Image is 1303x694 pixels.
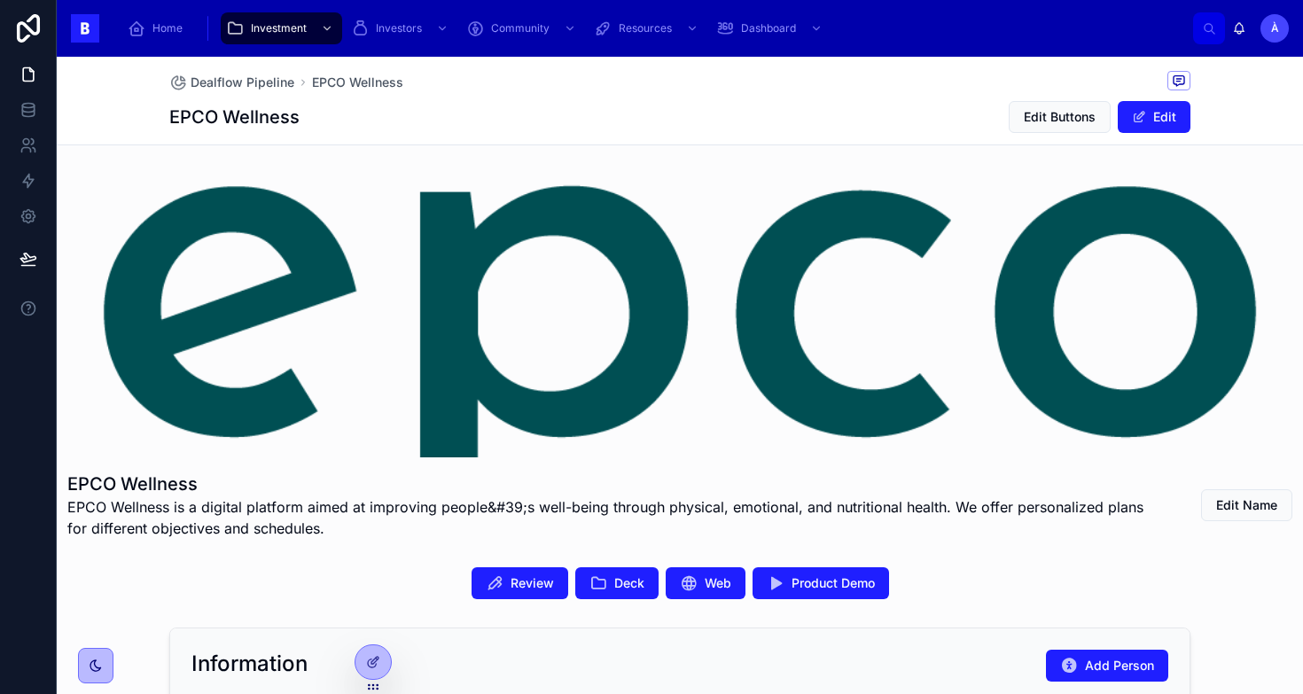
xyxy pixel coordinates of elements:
[491,21,550,35] span: Community
[67,496,1159,539] span: EPCO Wellness is a digital platform aimed at improving people&#39;s well-being through physical, ...
[71,14,99,43] img: App logo
[711,12,831,44] a: Dashboard
[511,574,554,592] span: Review
[1046,650,1168,682] button: Add Person
[191,74,294,91] span: Dealflow Pipeline
[221,12,342,44] a: Investment
[169,74,294,91] a: Dealflow Pipeline
[589,12,707,44] a: Resources
[472,567,568,599] button: Review
[741,21,796,35] span: Dashboard
[1024,108,1096,126] span: Edit Buttons
[461,12,585,44] a: Community
[792,574,875,592] span: Product Demo
[753,567,889,599] button: Product Demo
[614,574,644,592] span: Deck
[1085,657,1154,675] span: Add Person
[619,21,672,35] span: Resources
[169,105,300,129] h1: EPCO Wellness
[1009,101,1111,133] button: Edit Buttons
[1216,496,1277,514] span: Edit Name
[191,650,308,678] h2: Information
[346,12,457,44] a: Investors
[1201,489,1292,521] button: Edit Name
[312,74,403,91] a: EPCO Wellness
[67,472,1159,496] h1: EPCO Wellness
[122,12,195,44] a: Home
[152,21,183,35] span: Home
[705,574,731,592] span: Web
[1118,101,1190,133] button: Edit
[251,21,307,35] span: Investment
[113,9,1193,48] div: scrollable content
[1271,21,1279,35] span: À
[575,567,659,599] button: Deck
[666,567,745,599] button: Web
[376,21,422,35] span: Investors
